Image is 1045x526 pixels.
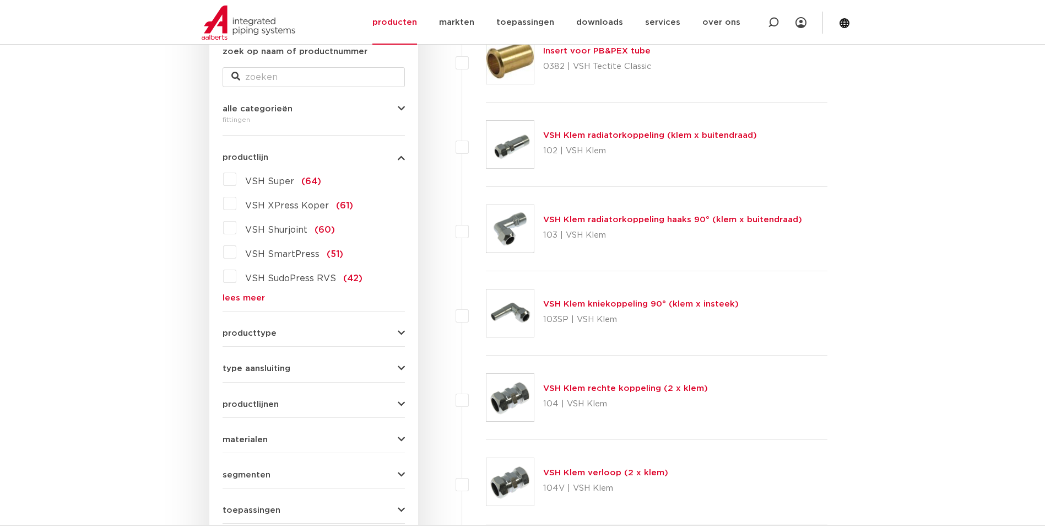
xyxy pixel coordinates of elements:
img: Thumbnail for VSH Klem radiatorkoppeling (klem x buitendraad) [486,121,534,168]
span: (61) [336,201,353,210]
img: Thumbnail for VSH Klem rechte koppeling (2 x klem) [486,374,534,421]
button: alle categorieën [223,105,405,113]
span: VSH Super [245,177,294,186]
p: 103SP | VSH Klem [543,311,739,329]
a: VSH Klem radiatorkoppeling (klem x buitendraad) [543,131,757,139]
p: 104V | VSH Klem [543,480,668,497]
span: (60) [315,226,335,234]
label: zoek op naam of productnummer [223,45,367,58]
span: VSH XPress Koper [245,201,329,210]
span: VSH SmartPress [245,250,320,259]
button: productlijnen [223,400,405,409]
button: materialen [223,436,405,444]
button: producttype [223,329,405,337]
p: 103 | VSH Klem [543,227,802,244]
img: Thumbnail for Insert voor PB&PEX tube [486,36,534,84]
span: VSH SudoPress RVS [245,274,336,283]
span: (51) [327,250,343,259]
img: Thumbnail for VSH Klem verloop (2 x klem) [486,458,534,506]
a: Insert voor PB&PEX tube [543,47,651,55]
span: VSH Shurjoint [245,226,307,234]
span: productlijnen [223,400,279,409]
button: segmenten [223,471,405,479]
span: segmenten [223,471,270,479]
span: type aansluiting [223,364,290,373]
span: producttype [223,329,277,337]
span: productlijn [223,153,268,162]
img: Thumbnail for VSH Klem kniekoppeling 90° (klem x insteek) [486,289,534,337]
button: type aansluiting [223,364,405,373]
p: 102 | VSH Klem [543,142,757,160]
span: (42) [343,274,362,283]
div: fittingen [223,113,405,126]
span: toepassingen [223,506,280,514]
img: Thumbnail for VSH Klem radiatorkoppeling haaks 90° (klem x buitendraad) [486,205,534,253]
button: toepassingen [223,506,405,514]
p: 104 | VSH Klem [543,395,708,413]
a: VSH Klem radiatorkoppeling haaks 90° (klem x buitendraad) [543,216,802,224]
input: zoeken [223,67,405,87]
button: productlijn [223,153,405,162]
span: alle categorieën [223,105,293,113]
span: (64) [301,177,321,186]
a: VSH Klem kniekoppeling 90° (klem x insteek) [543,300,739,308]
a: lees meer [223,294,405,302]
a: VSH Klem verloop (2 x klem) [543,469,668,477]
p: 0382 | VSH Tectite Classic [543,58,652,76]
span: materialen [223,436,268,444]
a: VSH Klem rechte koppeling (2 x klem) [543,384,708,393]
